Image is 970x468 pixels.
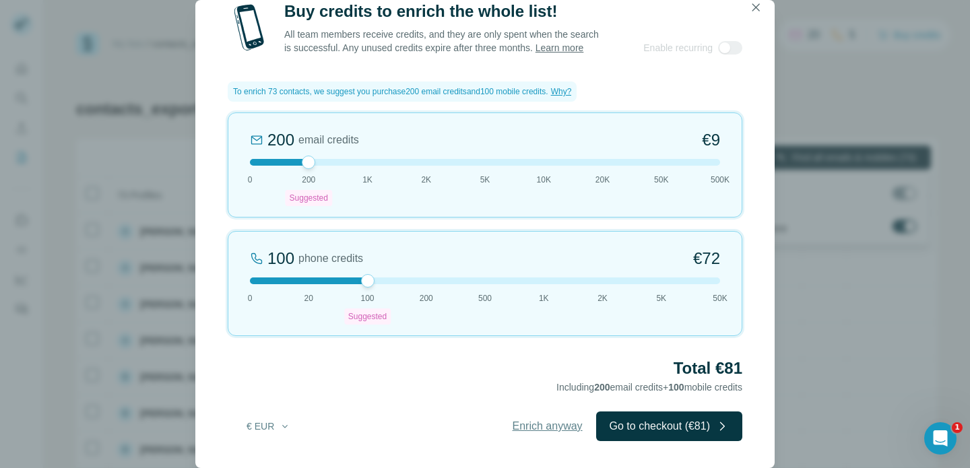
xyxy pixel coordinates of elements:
span: 200 [302,174,315,186]
iframe: Intercom live chat [924,422,957,455]
div: 100 [267,248,294,269]
span: 1 [952,422,963,433]
div: Suggested [344,308,391,325]
span: 1K [539,292,549,304]
p: All team members receive credits, and they are only spent when the search is successful. Any unus... [284,28,600,55]
span: To enrich 73 contacts, we suggest you purchase 200 email credits and 100 mobile credits . [233,86,548,98]
span: Including email credits + mobile credits [556,382,742,393]
a: Learn more [536,42,584,53]
span: 10K [537,174,551,186]
span: 20K [595,174,610,186]
span: 50K [654,174,668,186]
span: 500 [478,292,492,304]
button: Go to checkout (€81) [596,411,742,441]
span: 0 [248,174,253,186]
div: Suggested [286,190,332,206]
span: 1K [362,174,373,186]
span: 200 [420,292,433,304]
span: Enrich anyway [513,418,583,434]
span: 100 [668,382,684,393]
span: 500K [711,174,730,186]
span: €9 [702,129,720,151]
span: Enable recurring [643,41,713,55]
span: 5K [480,174,490,186]
span: 5K [656,292,666,304]
span: 200 [594,382,610,393]
span: 2K [421,174,431,186]
button: Enrich anyway [499,411,596,441]
span: email credits [298,132,359,148]
span: 100 [360,292,374,304]
span: 0 [248,292,253,304]
h2: Total €81 [228,358,742,379]
span: Why? [551,87,572,96]
span: 2K [597,292,608,304]
img: mobile-phone [228,1,271,55]
span: €72 [693,248,720,269]
div: 200 [267,129,294,151]
span: 50K [713,292,727,304]
span: 20 [304,292,313,304]
button: € EUR [237,414,300,438]
span: phone credits [298,250,363,267]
